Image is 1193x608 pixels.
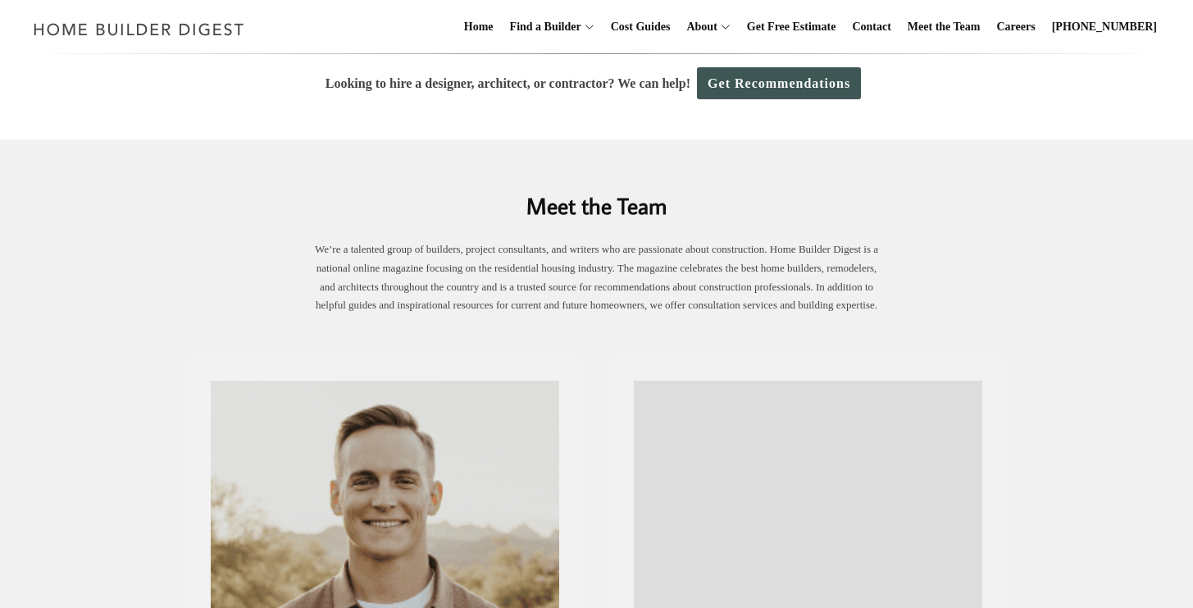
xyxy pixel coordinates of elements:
p: We’re a talented group of builders, project consultants, and writers who are passionate about con... [310,240,884,315]
a: Careers [990,1,1042,53]
a: Contact [845,1,897,53]
a: Home [458,1,500,53]
a: Get Free Estimate [740,1,843,53]
a: [PHONE_NUMBER] [1045,1,1163,53]
h2: Meet the Team [187,166,1007,222]
img: Home Builder Digest [26,13,252,45]
a: About [680,1,717,53]
a: Meet the Team [901,1,987,53]
a: Get Recommendations [697,67,861,99]
a: Find a Builder [503,1,581,53]
a: Cost Guides [604,1,677,53]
